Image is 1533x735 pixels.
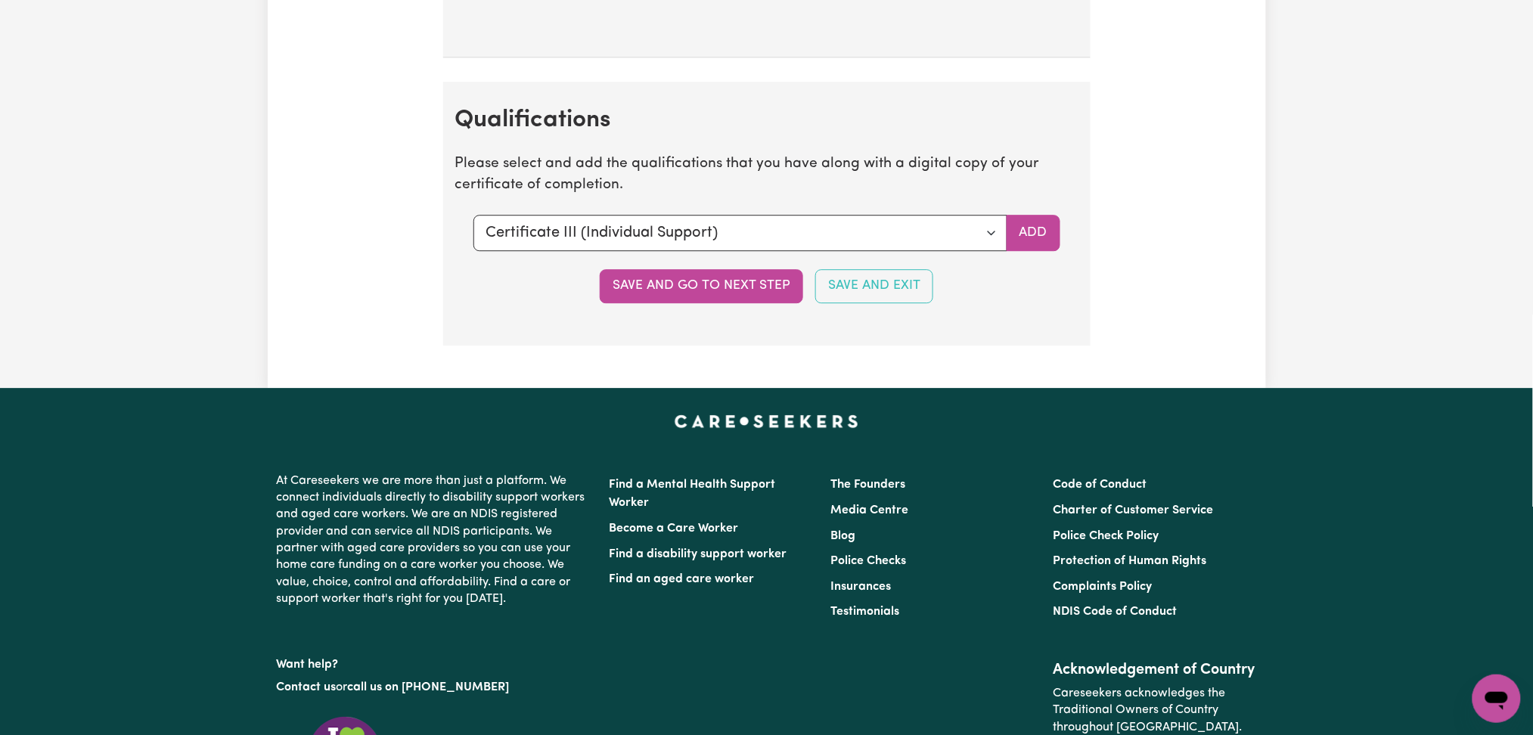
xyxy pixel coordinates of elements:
a: Charter of Customer Service [1053,504,1213,516]
a: Careseekers home page [675,415,858,427]
a: Contact us [277,681,337,693]
p: Please select and add the qualifications that you have along with a digital copy of your certific... [455,154,1078,197]
a: NDIS Code of Conduct [1053,606,1177,618]
a: Find a disability support worker [610,548,787,560]
button: Save and Exit [815,269,933,302]
h2: Qualifications [455,106,1078,135]
button: Add selected qualification [1007,215,1060,251]
a: The Founders [831,479,906,491]
p: or [277,673,591,702]
a: Find an aged care worker [610,573,755,585]
a: Insurances [831,581,892,593]
a: Find a Mental Health Support Worker [610,479,776,509]
button: Save and go to next step [600,269,803,302]
a: Media Centre [831,504,909,516]
h2: Acknowledgement of Country [1053,661,1256,679]
a: Become a Care Worker [610,523,739,535]
a: Complaints Policy [1053,581,1152,593]
p: Want help? [277,650,591,673]
a: Code of Conduct [1053,479,1147,491]
a: Testimonials [831,606,900,618]
iframe: Button to launch messaging window [1472,675,1521,723]
p: At Careseekers we are more than just a platform. We connect individuals directly to disability su... [277,467,591,614]
a: call us on [PHONE_NUMBER] [348,681,510,693]
a: Police Check Policy [1053,530,1159,542]
a: Police Checks [831,555,907,567]
a: Protection of Human Rights [1053,555,1206,567]
a: Blog [831,530,856,542]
